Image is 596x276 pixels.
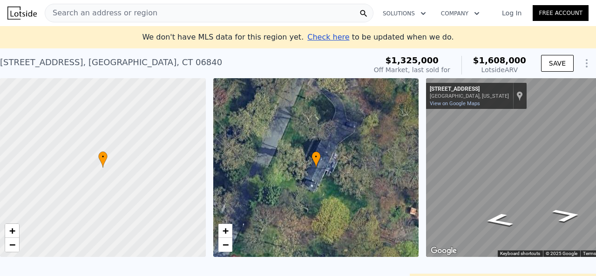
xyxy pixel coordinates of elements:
div: to be updated when we do. [307,32,454,43]
a: Open this area in Google Maps (opens a new window) [428,245,459,257]
span: • [312,153,321,161]
a: Zoom out [218,238,232,252]
a: Free Account [533,5,589,21]
a: Zoom in [218,224,232,238]
path: Go Southwest, Silver Ridge Rd [540,205,593,225]
button: Show Options [577,54,596,73]
img: Google [428,245,459,257]
span: $1,325,000 [386,55,439,65]
button: Company [433,5,487,22]
div: • [312,151,321,168]
span: • [98,153,108,161]
path: Go Northeast, Silver Ridge Rd [472,210,525,230]
a: Zoom out [5,238,19,252]
button: SAVE [541,55,574,72]
button: Solutions [375,5,433,22]
span: Check here [307,33,349,41]
div: Off Market, last sold for [374,65,450,74]
span: © 2025 Google [546,251,577,256]
a: Zoom in [5,224,19,238]
div: [GEOGRAPHIC_DATA], [US_STATE] [430,93,509,99]
span: − [9,239,15,250]
span: + [222,225,228,236]
div: Lotside ARV [473,65,526,74]
span: + [9,225,15,236]
a: Log In [491,8,533,18]
a: Show location on map [516,91,523,101]
div: • [98,151,108,168]
span: − [222,239,228,250]
div: We don't have MLS data for this region yet. [142,32,454,43]
a: Terms (opens in new tab) [583,251,596,256]
span: Search an address or region [45,7,157,19]
a: View on Google Maps [430,101,480,107]
div: [STREET_ADDRESS] [430,86,509,93]
img: Lotside [7,7,37,20]
button: Keyboard shortcuts [500,250,540,257]
span: $1,608,000 [473,55,526,65]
